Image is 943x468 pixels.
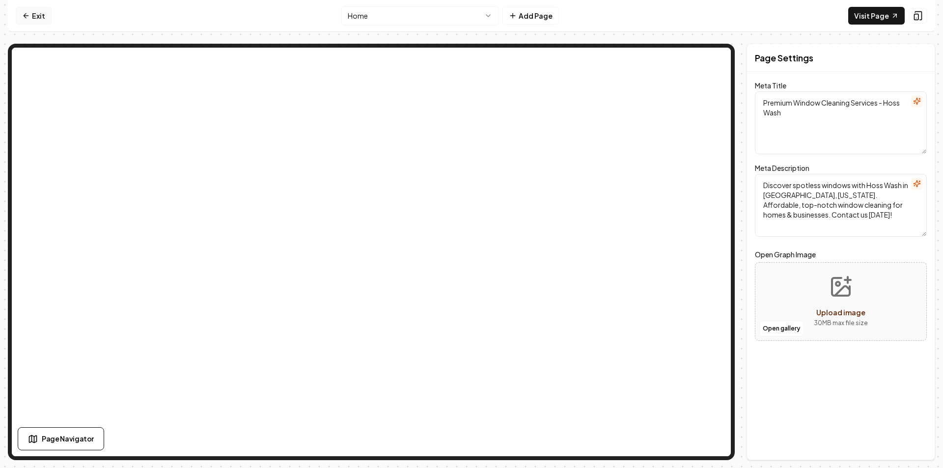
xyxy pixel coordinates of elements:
button: Add Page [502,7,559,25]
span: Upload image [816,308,865,317]
label: Meta Title [755,81,786,90]
p: 30 MB max file size [814,318,868,328]
button: Page Navigator [18,427,104,450]
label: Meta Description [755,164,809,172]
button: Upload image [806,267,876,336]
a: Visit Page [848,7,905,25]
a: Exit [16,7,52,25]
h2: Page Settings [755,51,813,65]
label: Open Graph Image [755,248,927,260]
button: Open gallery [759,321,804,336]
span: Page Navigator [42,434,94,444]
